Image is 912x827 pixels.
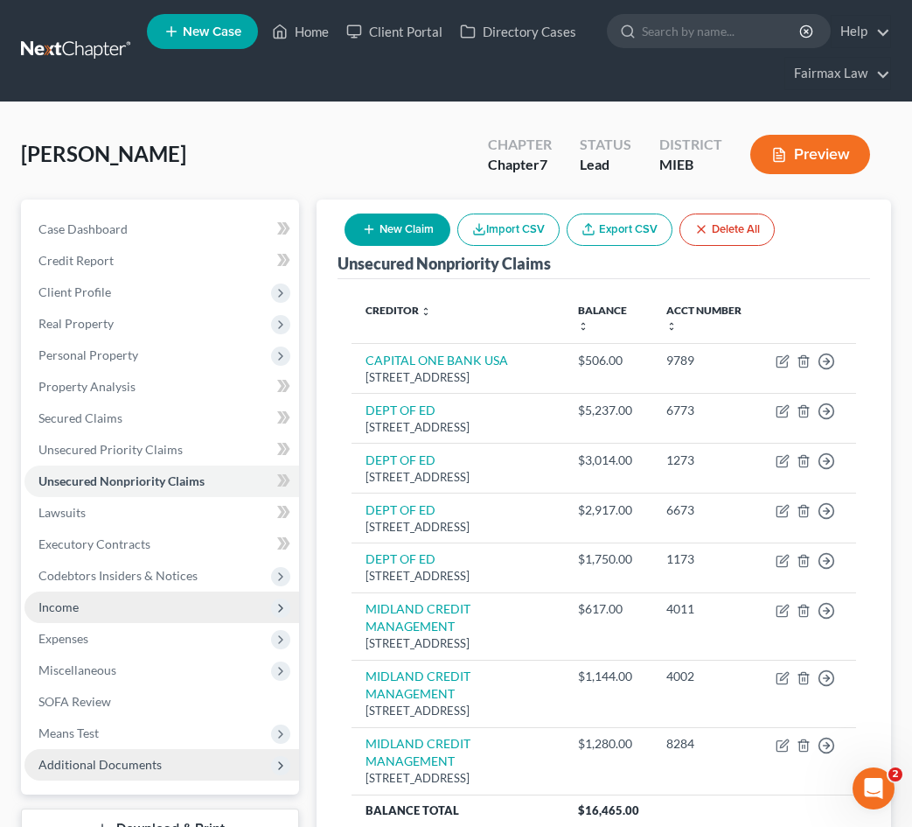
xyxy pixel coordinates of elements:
a: Client Portal [338,16,451,47]
a: MIDLAND CREDIT MANAGEMENT [365,601,470,634]
span: Unsecured Nonpriority Claims [38,473,205,488]
span: Real Property [38,316,114,331]
span: Secured Claims [38,410,122,425]
a: SOFA Review [24,686,299,718]
span: Credit Report [38,253,114,268]
a: Credit Report [24,245,299,277]
div: $617.00 [578,600,638,618]
i: unfold_more [578,321,588,332]
div: [STREET_ADDRESS] [365,635,549,652]
span: 2 [888,767,902,781]
i: unfold_more [666,321,677,332]
a: Unsecured Priority Claims [24,434,299,466]
div: [STREET_ADDRESS] [365,770,549,787]
div: [STREET_ADDRESS] [365,369,549,386]
span: Unsecured Priority Claims [38,442,183,457]
span: Executory Contracts [38,536,150,551]
button: Import CSV [457,214,560,246]
div: [STREET_ADDRESS] [365,419,549,436]
div: Unsecured Nonpriority Claims [338,253,551,274]
div: [STREET_ADDRESS] [365,519,549,536]
div: $506.00 [578,352,638,369]
span: $16,465.00 [578,803,639,817]
div: MIEB [659,155,722,175]
a: Help [832,16,890,47]
a: MIDLAND CREDIT MANAGEMENT [365,669,470,701]
span: Codebtors Insiders & Notices [38,568,198,583]
div: Lead [580,155,631,175]
div: 1273 [666,452,748,469]
iframe: Intercom live chat [853,767,895,809]
div: $1,750.00 [578,550,638,568]
div: 6773 [666,402,748,419]
div: 9789 [666,352,748,369]
a: Case Dashboard [24,214,299,245]
button: Preview [750,135,870,174]
a: Fairmax Law [785,58,890,89]
span: SOFA Review [38,694,111,709]
span: Miscellaneous [38,662,116,677]
a: Executory Contracts [24,529,299,560]
div: $5,237.00 [578,402,638,419]
div: [STREET_ADDRESS] [365,568,549,585]
div: District [659,135,722,155]
span: Personal Property [38,347,138,362]
span: Means Test [38,725,99,740]
a: Secured Claims [24,403,299,434]
div: [STREET_ADDRESS] [365,703,549,719]
a: Balance unfold_more [578,304,627,332]
span: Additional Documents [38,757,162,772]
a: Unsecured Nonpriority Claims [24,466,299,497]
a: Creditor unfold_more [365,304,431,317]
button: Delete All [679,214,775,246]
i: unfold_more [421,306,431,317]
div: 6673 [666,501,748,519]
div: [STREET_ADDRESS] [365,469,549,486]
span: Expenses [38,631,88,646]
div: 1173 [666,550,748,568]
div: 4002 [666,668,748,685]
div: $1,144.00 [578,668,638,685]
th: Balance Total [352,795,563,826]
span: Income [38,599,79,614]
span: Lawsuits [38,505,86,520]
span: New Case [183,25,241,39]
div: $2,917.00 [578,501,638,519]
a: Property Analysis [24,371,299,403]
a: DEPT OF ED [365,403,435,417]
a: DEPT OF ED [365,452,435,467]
div: $1,280.00 [578,735,638,753]
a: MIDLAND CREDIT MANAGEMENT [365,736,470,768]
span: Property Analysis [38,379,136,394]
a: CAPITAL ONE BANK USA [365,353,508,368]
button: New Claim [345,214,450,246]
div: Chapter [488,135,552,155]
div: Status [580,135,631,155]
a: Acct Number unfold_more [666,304,741,332]
span: 7 [540,156,547,172]
a: DEPT OF ED [365,502,435,517]
div: $3,014.00 [578,452,638,469]
div: Chapter [488,155,552,175]
a: Home [263,16,338,47]
div: 8284 [666,735,748,753]
a: Lawsuits [24,497,299,529]
span: [PERSON_NAME] [21,141,186,166]
span: Client Profile [38,284,111,299]
span: Case Dashboard [38,221,128,236]
a: Directory Cases [451,16,585,47]
a: DEPT OF ED [365,551,435,566]
a: Export CSV [567,214,672,246]
input: Search by name... [642,15,802,47]
div: 4011 [666,600,748,618]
